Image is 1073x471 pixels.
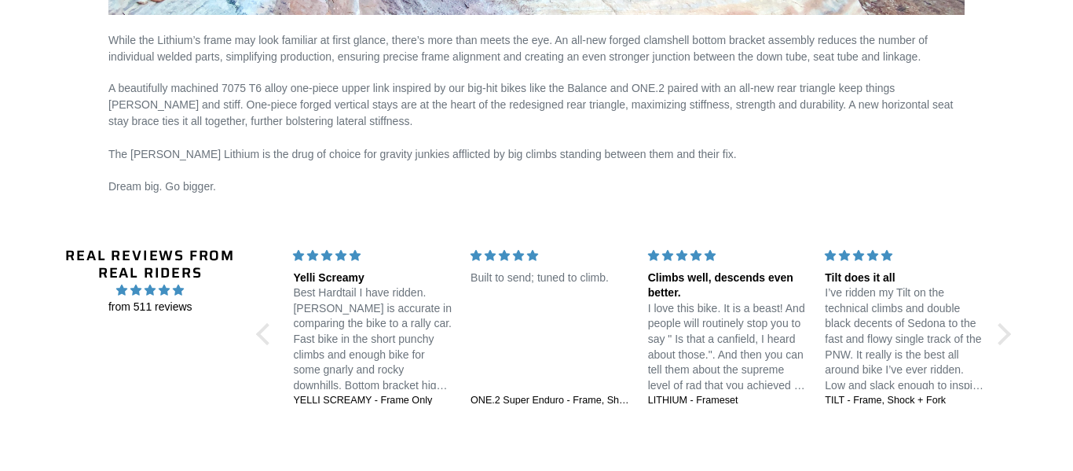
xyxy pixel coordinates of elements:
[648,248,807,264] div: 5 stars
[108,180,216,193] span: Dream big. Go bigger.
[53,299,247,315] span: from 511 reviews
[471,394,629,408] a: ONE.2 Super Enduro - Frame, Shock + Fork
[293,394,452,408] a: YELLI SCREAMY - Frame Only
[471,270,629,286] p: Built to send; tuned to climb.
[825,270,983,286] div: Tilt does it all
[825,285,983,393] p: I’ve ridden my Tilt on the technical climbs and double black decents of Sedona to the fast and fl...
[825,394,983,408] a: TILT - Frame, Shock + Fork
[293,248,452,264] div: 5 stars
[53,248,247,281] h2: Real Reviews from Real Riders
[293,270,452,286] div: Yelli Screamy
[648,394,807,408] a: LITHIUM - Frameset
[471,248,629,264] div: 5 stars
[53,281,247,299] span: 4.96 stars
[108,148,737,160] span: The [PERSON_NAME] Lithium is the drug of choice for gravity junkies afflicted by big climbs stand...
[108,82,953,127] span: A beautifully machined 7075 T6 alloy one-piece upper link inspired by our big-hit bikes like the ...
[825,248,983,264] div: 5 stars
[108,34,928,63] span: While the Lithium’s frame may look familiar at first glance, there’s more than meets the eye. An ...
[648,270,807,301] div: Climbs well, descends even better.
[293,285,452,393] p: Best Hardtail I have ridden. [PERSON_NAME] is accurate in comparing the bike to a rally car. Fast...
[648,301,807,394] p: I love this bike. It is a beast! And people will routinely stop you to say " Is that a canfield, ...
